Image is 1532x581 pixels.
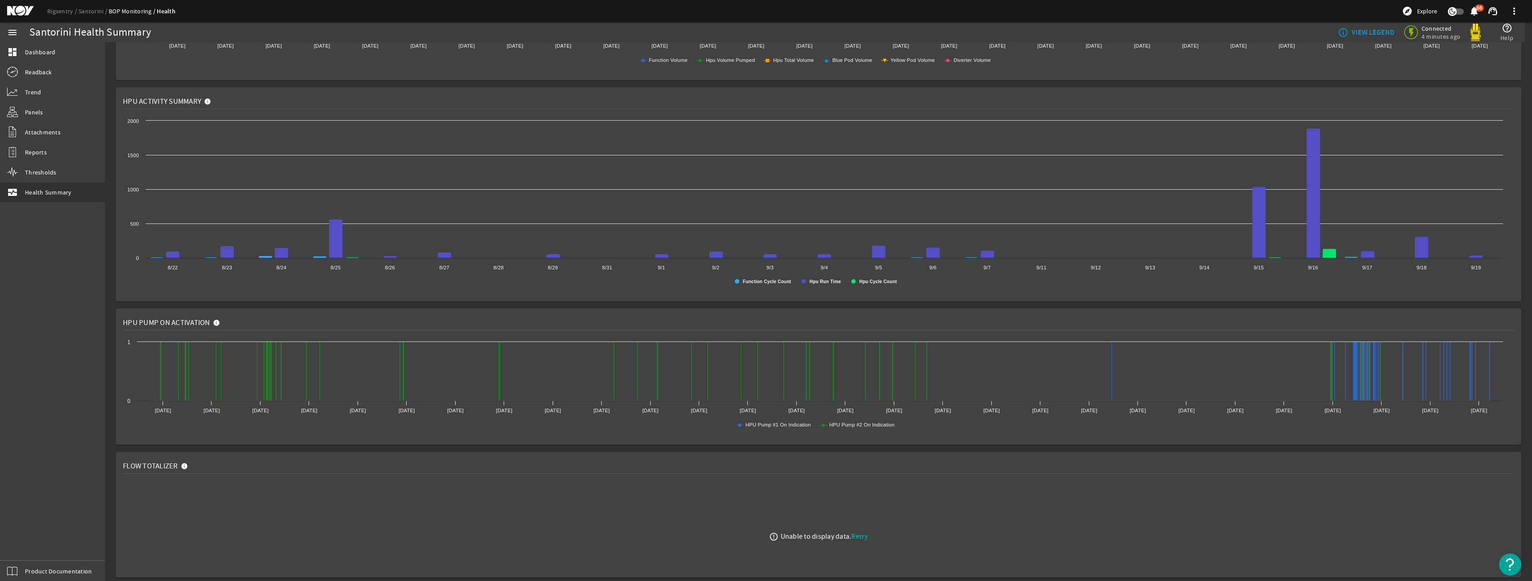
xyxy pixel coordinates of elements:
[25,48,55,57] span: Dashboard
[983,408,1000,413] text: [DATE]
[301,408,318,413] text: [DATE]
[891,57,935,63] text: Yellow Pod Volume
[1422,408,1438,413] text: [DATE]
[127,118,139,124] text: 2000
[168,265,178,270] text: 8/22
[78,7,109,15] a: Santorini
[1327,43,1343,49] text: [DATE]
[941,43,957,49] text: [DATE]
[447,408,464,413] text: [DATE]
[127,153,139,158] text: 1500
[700,43,716,49] text: [DATE]
[1254,265,1264,270] text: 9/15
[832,57,872,63] text: Blue Pod Volume
[1500,33,1513,42] span: Help
[350,408,366,413] text: [DATE]
[602,265,612,270] text: 8/31
[781,532,868,541] div: Unable to display data.
[25,148,47,157] span: Reports
[217,43,234,49] text: [DATE]
[1086,43,1102,49] text: [DATE]
[1227,408,1244,413] text: [DATE]
[691,408,708,413] text: [DATE]
[875,265,882,270] text: 9/5
[851,532,868,541] span: Retry
[844,43,861,49] text: [DATE]
[155,408,171,413] text: [DATE]
[330,265,341,270] text: 8/25
[25,108,43,117] span: Panels
[788,408,805,413] text: [DATE]
[1178,408,1195,413] text: [DATE]
[507,43,523,49] text: [DATE]
[222,265,232,270] text: 8/23
[1130,408,1146,413] text: [DATE]
[989,43,1006,49] text: [DATE]
[748,43,765,49] text: [DATE]
[1032,408,1049,413] text: [DATE]
[1467,24,1484,41] img: Yellowpod.svg
[439,265,449,270] text: 8/27
[796,43,813,49] text: [DATE]
[1036,265,1047,270] text: 9/11
[649,57,688,63] text: Function Volume
[276,265,286,270] text: 8/24
[123,97,201,106] span: HPU Activity Summary
[1375,43,1392,49] text: [DATE]
[984,265,991,270] text: 9/7
[265,43,282,49] text: [DATE]
[810,279,841,284] text: Hpu Run Time
[712,265,719,270] text: 9/2
[29,28,151,37] div: Santorini Health Summary
[399,408,415,413] text: [DATE]
[1471,265,1481,270] text: 9/19
[555,43,571,49] text: [DATE]
[1503,0,1525,22] button: more_vert
[459,43,475,49] text: [DATE]
[1038,43,1054,49] text: [DATE]
[1502,23,1512,33] mat-icon: help_outline
[1334,24,1398,41] button: VIEW LEGEND
[410,43,427,49] text: [DATE]
[740,408,756,413] text: [DATE]
[1362,265,1373,270] text: 9/17
[1422,33,1460,41] span: 4 minutes ago
[1324,408,1341,413] text: [DATE]
[548,265,558,270] text: 8/29
[1469,6,1479,16] mat-icon: notifications
[1279,43,1295,49] text: [DATE]
[821,265,828,270] text: 9/4
[706,57,755,63] text: Hpu Volume Pumped
[1471,408,1487,413] text: [DATE]
[109,7,157,15] a: BOP Monitoring
[1499,553,1521,576] button: Open Resource Center
[935,408,951,413] text: [DATE]
[642,408,659,413] text: [DATE]
[496,408,513,413] text: [DATE]
[204,408,220,413] text: [DATE]
[25,567,92,576] span: Product Documentation
[253,408,269,413] text: [DATE]
[7,27,18,38] mat-icon: menu
[1145,265,1155,270] text: 9/13
[658,265,665,270] text: 9/1
[157,7,175,16] a: Health
[169,43,186,49] text: [DATE]
[953,57,990,63] text: Diverter Volume
[652,43,668,49] text: [DATE]
[1081,408,1097,413] text: [DATE]
[1199,265,1210,270] text: 9/14
[837,408,854,413] text: [DATE]
[1471,43,1488,49] text: [DATE]
[136,256,139,261] text: 0
[47,7,78,15] a: Rigsentry
[1422,24,1460,33] span: Connected
[1182,43,1199,49] text: [DATE]
[1417,7,1437,16] span: Explore
[1487,6,1498,16] mat-icon: support_agent
[1352,28,1394,37] b: VIEW LEGEND
[1338,27,1345,38] mat-icon: info_outline
[362,43,379,49] text: [DATE]
[893,43,909,49] text: [DATE]
[25,88,41,97] span: Trend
